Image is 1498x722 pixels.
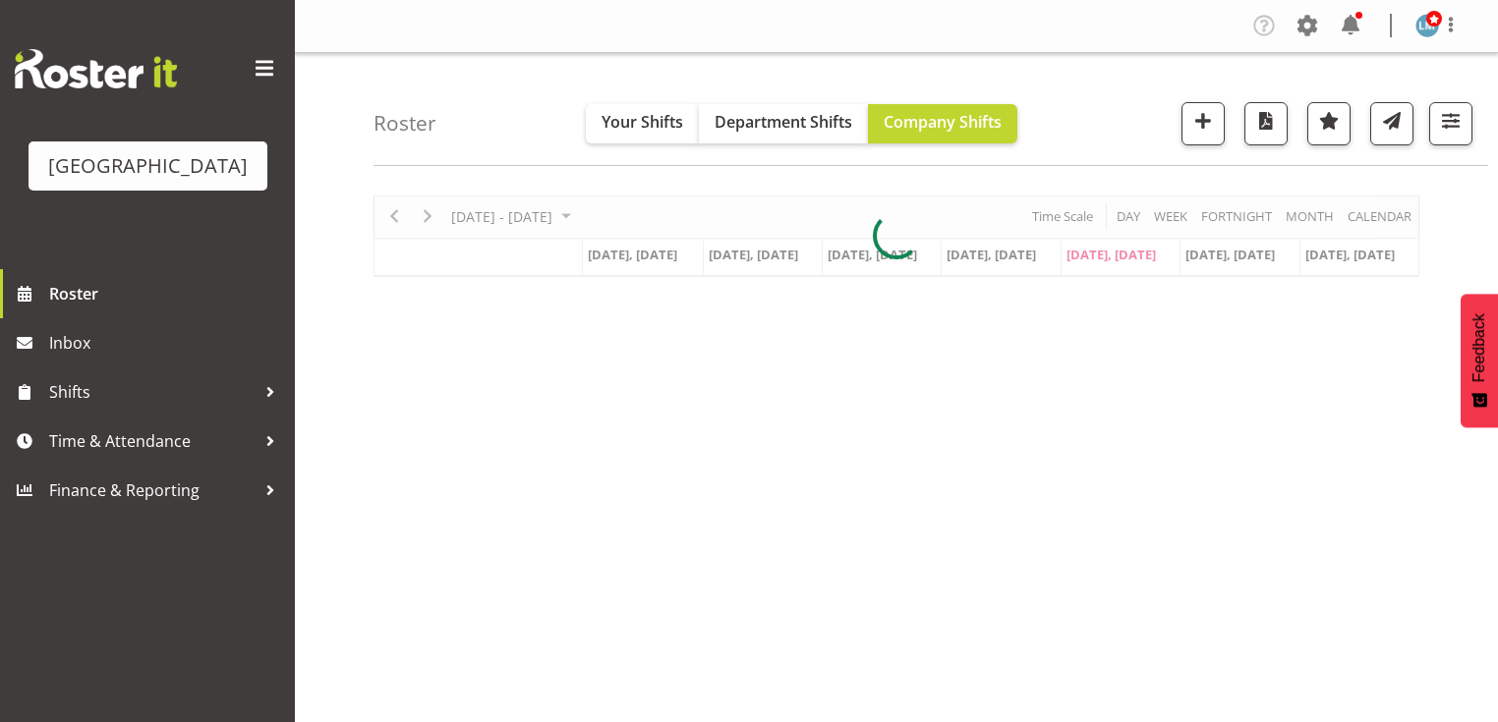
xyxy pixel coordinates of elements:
button: Add a new shift [1181,102,1225,145]
img: Rosterit website logo [15,49,177,88]
button: Your Shifts [586,104,699,143]
h4: Roster [374,112,436,135]
button: Company Shifts [868,104,1017,143]
span: Company Shifts [884,111,1002,133]
span: Your Shifts [602,111,683,133]
button: Filter Shifts [1429,102,1472,145]
span: Roster [49,279,285,308]
img: lesley-mckenzie127.jpg [1415,14,1439,37]
span: Finance & Reporting [49,475,256,505]
div: [GEOGRAPHIC_DATA] [48,151,248,181]
button: Feedback - Show survey [1461,294,1498,427]
button: Send a list of all shifts for the selected filtered period to all rostered employees. [1370,102,1413,145]
span: Inbox [49,328,285,358]
span: Department Shifts [715,111,852,133]
button: Highlight an important date within the roster. [1307,102,1351,145]
span: Time & Attendance [49,426,256,456]
button: Download a PDF of the roster according to the set date range. [1244,102,1288,145]
span: Feedback [1470,313,1488,382]
button: Department Shifts [699,104,868,143]
span: Shifts [49,377,256,407]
